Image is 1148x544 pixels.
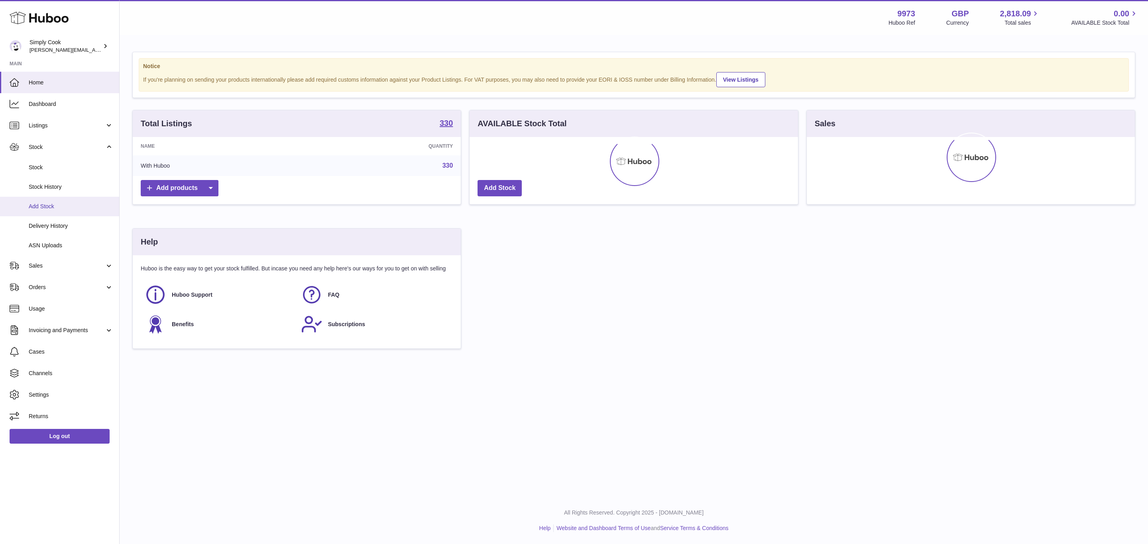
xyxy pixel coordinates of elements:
[29,39,101,54] div: Simply Cook
[815,118,835,129] h3: Sales
[440,119,453,127] strong: 330
[328,291,340,299] span: FAQ
[29,183,113,191] span: Stock History
[29,348,113,356] span: Cases
[301,284,449,305] a: FAQ
[29,47,160,53] span: [PERSON_NAME][EMAIL_ADDRESS][DOMAIN_NAME]
[1000,8,1040,27] a: 2,818.09 Total sales
[306,137,461,155] th: Quantity
[29,391,113,399] span: Settings
[29,262,105,270] span: Sales
[1114,8,1129,19] span: 0.00
[1005,19,1040,27] span: Total sales
[145,313,293,335] a: Benefits
[141,237,158,247] h3: Help
[133,137,306,155] th: Name
[660,525,729,531] a: Service Terms & Conditions
[951,8,969,19] strong: GBP
[1071,8,1138,27] a: 0.00 AVAILABLE Stock Total
[554,524,728,532] li: and
[328,321,365,328] span: Subscriptions
[29,164,113,171] span: Stock
[301,313,449,335] a: Subscriptions
[143,71,1124,87] div: If you're planning on sending your products internationally please add required customs informati...
[172,291,212,299] span: Huboo Support
[29,284,105,291] span: Orders
[141,180,218,196] a: Add products
[946,19,969,27] div: Currency
[716,72,765,87] a: View Listings
[126,509,1142,517] p: All Rights Reserved. Copyright 2025 - [DOMAIN_NAME]
[29,413,113,420] span: Returns
[29,203,113,210] span: Add Stock
[29,100,113,108] span: Dashboard
[141,265,453,272] p: Huboo is the easy way to get your stock fulfilled. But incase you need any help here's our ways f...
[440,119,453,129] a: 330
[442,162,453,169] a: 330
[143,63,1124,70] strong: Notice
[889,19,915,27] div: Huboo Ref
[172,321,194,328] span: Benefits
[478,118,566,129] h3: AVAILABLE Stock Total
[29,143,105,151] span: Stock
[897,8,915,19] strong: 9973
[478,180,522,196] a: Add Stock
[29,222,113,230] span: Delivery History
[29,370,113,377] span: Channels
[1071,19,1138,27] span: AVAILABLE Stock Total
[10,429,110,443] a: Log out
[29,305,113,313] span: Usage
[145,284,293,305] a: Huboo Support
[539,525,551,531] a: Help
[29,327,105,334] span: Invoicing and Payments
[1000,8,1031,19] span: 2,818.09
[556,525,651,531] a: Website and Dashboard Terms of Use
[29,122,105,129] span: Listings
[141,118,192,129] h3: Total Listings
[29,242,113,249] span: ASN Uploads
[10,40,22,52] img: emma@simplycook.com
[133,155,306,176] td: With Huboo
[29,79,113,86] span: Home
